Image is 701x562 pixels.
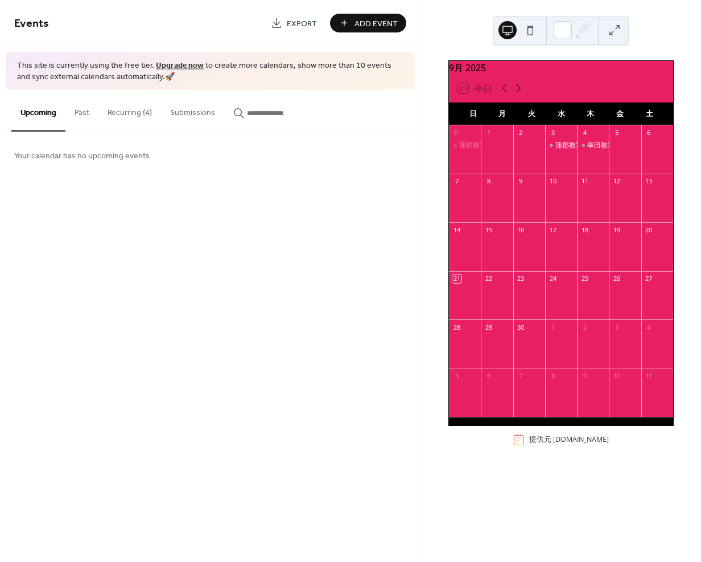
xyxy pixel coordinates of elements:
[645,225,653,234] div: 20
[484,177,493,186] div: 8
[484,371,493,380] div: 6
[529,434,609,445] div: 提供元
[14,13,49,35] span: Events
[549,274,557,283] div: 24
[545,141,577,150] div: 蒲郡教室
[449,141,481,150] div: 蒲郡教室
[580,371,589,380] div: 9
[161,90,224,130] button: Submissions
[580,274,589,283] div: 25
[354,18,398,30] span: Add Event
[488,102,517,125] div: 月
[517,274,525,283] div: 23
[449,61,673,75] div: 9月 2025
[546,102,576,125] div: 水
[645,177,653,186] div: 13
[580,323,589,331] div: 2
[645,371,653,380] div: 11
[605,102,635,125] div: 金
[612,225,621,234] div: 19
[484,225,493,234] div: 15
[517,225,525,234] div: 16
[156,58,204,73] a: Upgrade now
[612,274,621,283] div: 26
[634,102,664,125] div: 土
[549,323,557,331] div: 1
[645,323,653,331] div: 4
[549,371,557,380] div: 8
[517,371,525,380] div: 7
[452,323,461,331] div: 28
[452,371,461,380] div: 5
[549,225,557,234] div: 17
[587,141,615,150] div: 幸田教室
[555,141,583,150] div: 蒲郡教室
[14,150,150,162] span: Your calendar has no upcoming events
[17,60,403,83] span: This site is currently using the free tier. to create more calendars, show more than 10 events an...
[612,177,621,186] div: 12
[549,177,557,186] div: 10
[262,14,325,32] a: Export
[580,129,589,137] div: 4
[645,129,653,137] div: 6
[612,129,621,137] div: 5
[553,434,609,444] a: [DOMAIN_NAME]
[452,177,461,186] div: 7
[452,129,461,137] div: 31
[612,371,621,380] div: 10
[330,14,406,32] button: Add Event
[452,274,461,283] div: 21
[517,323,525,331] div: 30
[452,225,461,234] div: 14
[458,102,488,125] div: 日
[98,90,161,130] button: Recurring (4)
[517,102,547,125] div: 火
[612,323,621,331] div: 3
[517,129,525,137] div: 2
[580,225,589,234] div: 18
[484,129,493,137] div: 1
[549,129,557,137] div: 3
[484,323,493,331] div: 29
[580,177,589,186] div: 11
[65,90,98,130] button: Past
[577,141,609,150] div: 幸田教室
[484,274,493,283] div: 22
[11,90,65,132] button: Upcoming
[645,274,653,283] div: 27
[287,18,317,30] span: Export
[517,177,525,186] div: 9
[459,141,486,150] div: 蒲郡教室
[576,102,605,125] div: 木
